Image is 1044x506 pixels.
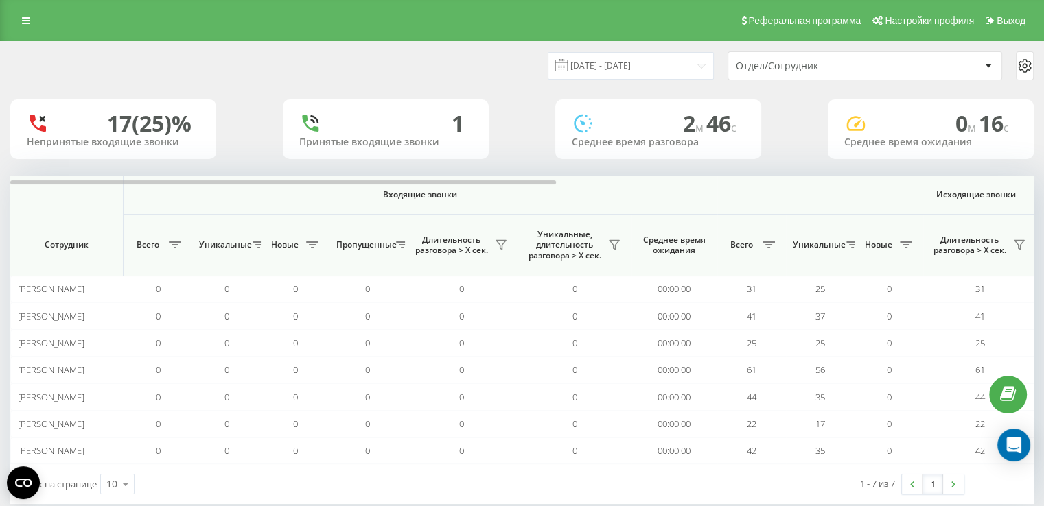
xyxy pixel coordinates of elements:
span: 0 [459,282,464,295]
span: 25 [747,337,756,349]
span: 61 [975,363,985,376]
span: 0 [572,444,577,457]
td: 00:00:00 [631,302,717,329]
span: Выход [997,15,1025,26]
span: 0 [156,391,161,403]
span: м [968,120,979,135]
div: Принятые входящие звонки [299,136,472,148]
span: [PERSON_NAME] [18,310,84,322]
span: Пропущенные [336,239,392,250]
span: [PERSON_NAME] [18,444,84,457]
span: 0 [156,282,161,295]
span: 0 [459,418,464,430]
span: 0 [156,444,161,457]
span: Среднее время ожидания [642,234,706,256]
span: 0 [459,391,464,403]
span: Строк на странице [17,478,97,490]
span: 46 [706,108,736,138]
span: c [731,120,736,135]
div: Отдел/Сотрудник [736,60,900,72]
span: 0 [224,337,229,349]
span: 61 [747,363,756,376]
span: 16 [979,108,1009,138]
span: 0 [459,363,464,376]
div: Среднее время разговора [572,136,745,148]
span: [PERSON_NAME] [18,418,84,430]
span: Настройки профиля [885,15,974,26]
span: 0 [887,444,892,457]
span: 0 [365,310,370,322]
span: 44 [747,391,756,403]
span: Длительность разговора > Х сек. [930,234,1009,256]
span: [PERSON_NAME] [18,391,84,403]
span: 0 [572,418,577,430]
span: [PERSON_NAME] [18,282,84,295]
span: 25 [815,337,825,349]
span: Всего [724,239,758,250]
span: 0 [293,363,298,376]
span: 25 [815,282,825,295]
span: [PERSON_NAME] [18,363,84,376]
span: 0 [365,363,370,376]
span: 0 [955,108,979,138]
a: 1 [923,474,943,494]
span: 0 [224,444,229,457]
div: 1 [452,110,464,136]
span: 0 [459,310,464,322]
span: 42 [975,444,985,457]
span: Всего [130,239,165,250]
span: 0 [572,391,577,403]
span: Длительность разговора > Х сек. [412,234,491,256]
span: 42 [747,444,756,457]
span: 35 [815,444,825,457]
span: 0 [224,391,229,403]
div: 17 (25)% [107,110,192,136]
span: 0 [887,363,892,376]
span: 0 [887,282,892,295]
span: 41 [975,310,985,322]
span: 0 [224,282,229,295]
span: 0 [572,337,577,349]
span: 0 [572,363,577,376]
div: Среднее время ожидания [844,136,1017,148]
span: 0 [156,363,161,376]
div: Open Intercom Messenger [997,429,1030,461]
span: 0 [156,310,161,322]
span: 0 [887,337,892,349]
td: 00:00:00 [631,357,717,383]
span: 0 [459,337,464,349]
span: Уникальные [793,239,842,250]
span: 31 [747,282,756,295]
td: 00:00:00 [631,437,717,464]
span: Уникальные, длительность разговора > Х сек. [525,229,604,261]
span: 0 [365,444,370,457]
span: 0 [887,310,892,322]
span: 0 [459,444,464,457]
span: 0 [293,444,298,457]
td: 00:00:00 [631,383,717,410]
span: 0 [365,418,370,430]
span: 0 [293,337,298,349]
span: 31 [975,282,985,295]
span: 0 [887,418,892,430]
span: Реферальная программа [748,15,861,26]
span: 0 [572,282,577,295]
span: 22 [747,418,756,430]
div: Непринятые входящие звонки [27,136,200,148]
span: 0 [224,418,229,430]
span: Новые [268,239,302,250]
span: 0 [224,363,229,376]
span: 35 [815,391,825,403]
span: 0 [293,310,298,322]
span: 17 [815,418,825,430]
span: 2 [683,108,706,138]
span: 0 [572,310,577,322]
span: 0 [293,391,298,403]
span: 0 [365,391,370,403]
span: Входящие звонки [159,189,681,200]
span: 37 [815,310,825,322]
span: Уникальные [199,239,248,250]
span: 0 [156,418,161,430]
span: 22 [975,418,985,430]
td: 00:00:00 [631,330,717,357]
